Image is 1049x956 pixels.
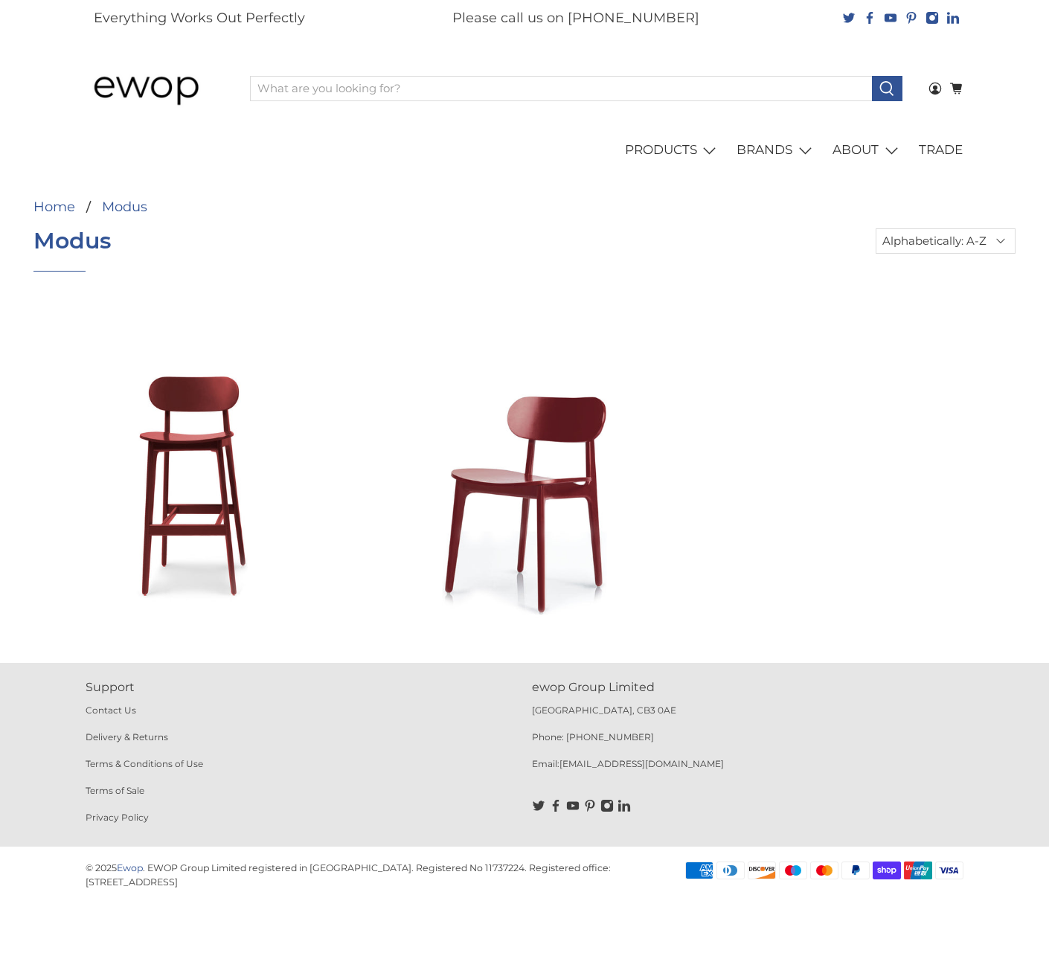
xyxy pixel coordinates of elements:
nav: breadcrumbs [33,200,417,214]
h1: Modus [33,228,111,254]
a: Privacy Policy [86,812,149,823]
a: [EMAIL_ADDRESS][DOMAIN_NAME] [559,758,724,769]
a: Modus [102,200,147,214]
a: Terms & Conditions of Use [86,758,203,769]
nav: main navigation [78,129,971,171]
p: Support [86,678,517,696]
a: Home [33,200,75,214]
img: Modus - PLC Side Chair by Pearson Lloyd - Wine Red 3005 [366,301,683,618]
a: Ewop [117,862,143,873]
p: ewop Group Limited [532,678,963,696]
a: Terms of Sale [86,785,144,796]
a: TRADE [911,129,972,171]
p: EWOP Group Limited registered in [GEOGRAPHIC_DATA]. Registered No 11737224. Registered office: [S... [86,862,611,888]
p: Everything Works Out Perfectly [94,8,305,28]
p: Email: [532,757,963,784]
p: Please call us on [PHONE_NUMBER] [452,8,699,28]
a: PRODUCTS [616,129,728,171]
a: ABOUT [824,129,911,171]
a: BRANDS [728,129,824,171]
input: What are you looking for? [250,76,872,101]
p: [GEOGRAPHIC_DATA], CB3 0AE [532,704,963,731]
p: Phone: [PHONE_NUMBER] [532,731,963,757]
a: Contact Us [86,705,136,716]
a: Delivery & Returns [86,731,168,742]
img: Modus Office PLC Bar Stool Wine Red [33,301,350,618]
p: © 2025 . [86,862,145,873]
